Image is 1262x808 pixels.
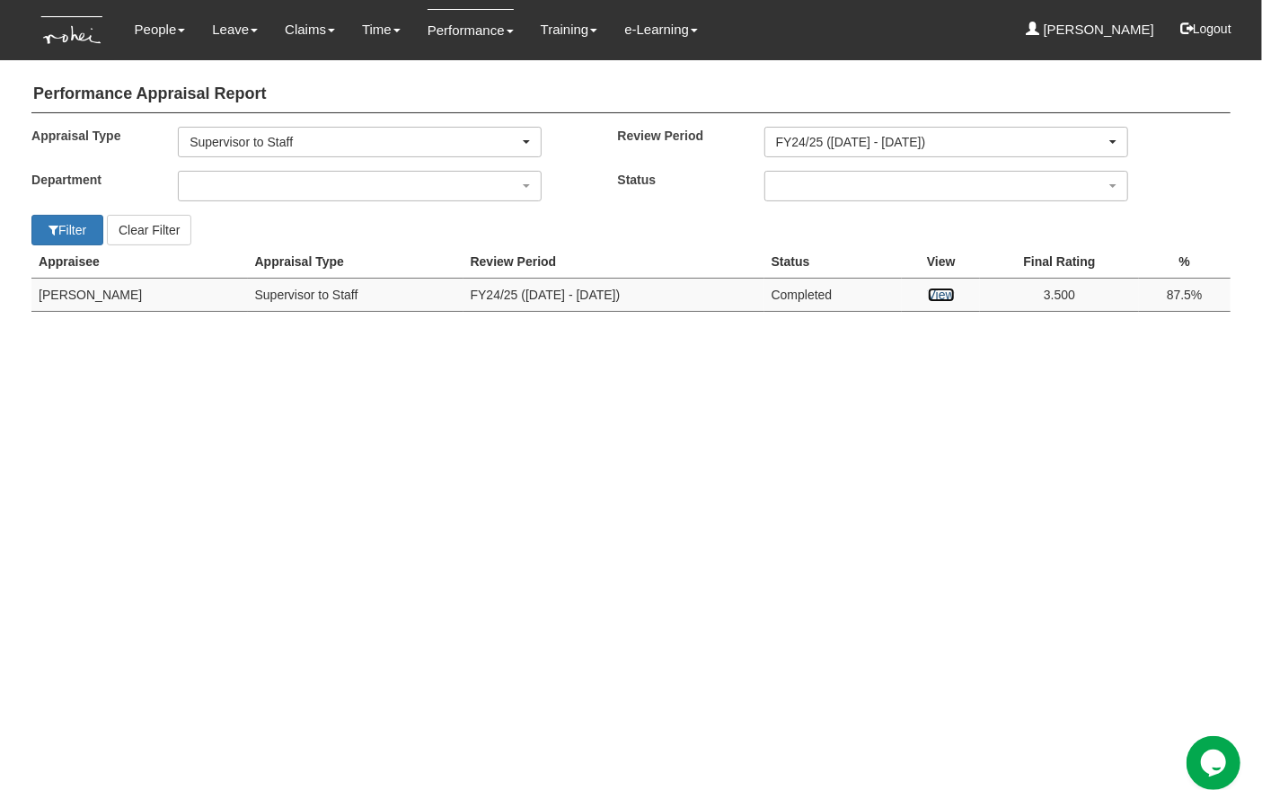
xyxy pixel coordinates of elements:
th: Appraisal Type [248,245,463,279]
label: Review Period [605,127,751,145]
a: View [928,288,955,302]
label: Status [605,171,751,189]
div: FY24/25 ([DATE] - [DATE]) [776,133,1106,151]
label: Department [18,171,164,189]
button: Logout [1168,7,1244,50]
button: Clear Filter [107,215,191,245]
iframe: chat widget [1187,736,1244,790]
button: Filter [31,215,103,245]
th: Review Period [463,245,764,279]
th: View [902,245,980,279]
td: FY24/25 ([DATE] - [DATE]) [463,278,764,311]
td: Completed [764,278,902,311]
a: Leave [212,9,258,50]
td: 87.5% [1139,278,1231,311]
td: 3.500 [980,278,1138,311]
a: Performance [428,9,514,51]
h4: Performance Appraisal Report [31,76,1231,113]
th: % [1139,245,1231,279]
th: Appraisee [31,245,247,279]
button: FY24/25 ([DATE] - [DATE]) [764,127,1128,157]
button: Supervisor to Staff [178,127,542,157]
a: Time [362,9,401,50]
th: Status [764,245,902,279]
div: Supervisor to Staff [190,133,519,151]
a: Claims [285,9,335,50]
a: e-Learning [624,9,698,50]
td: [PERSON_NAME] [31,278,247,311]
a: [PERSON_NAME] [1027,9,1155,50]
th: Final Rating [980,245,1138,279]
label: Appraisal Type [18,127,164,145]
a: People [135,9,186,50]
a: Training [541,9,598,50]
td: Supervisor to Staff [248,278,463,311]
